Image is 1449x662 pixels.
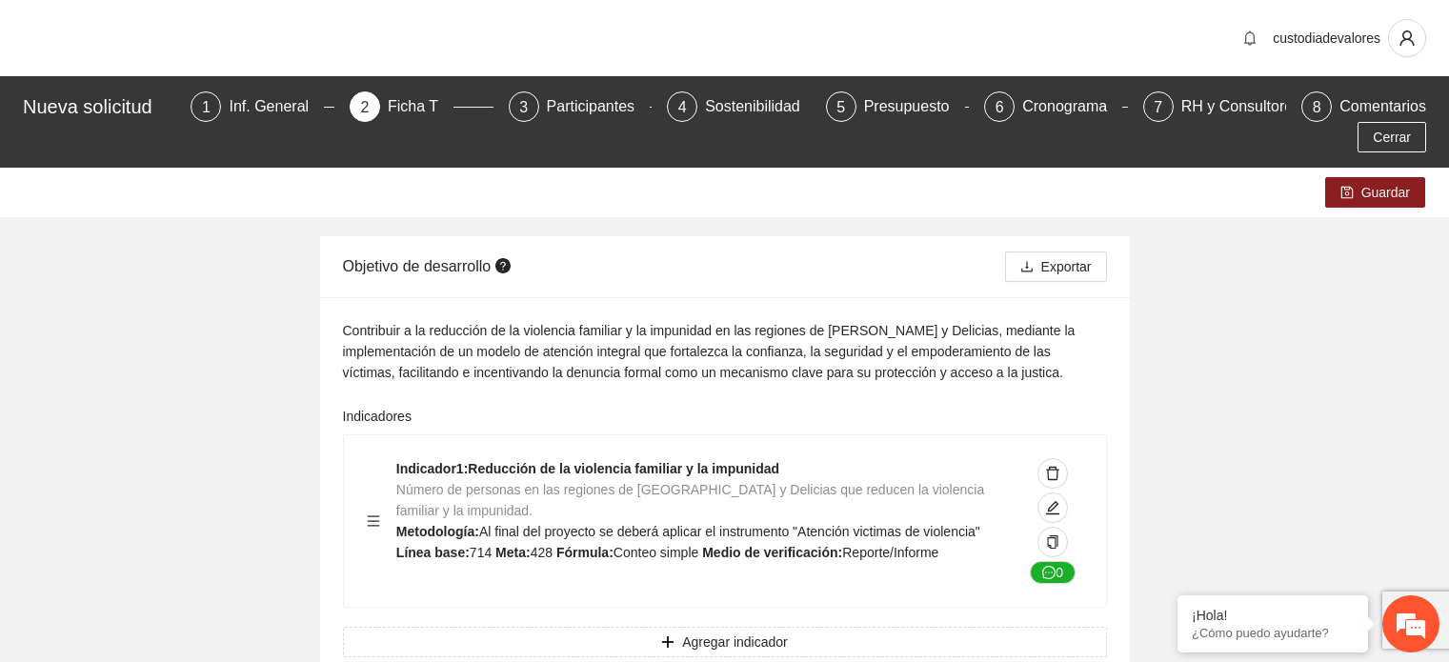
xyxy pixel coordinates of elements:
span: 428 [531,545,553,560]
button: saveGuardar [1325,177,1425,208]
button: message0 [1030,561,1076,584]
span: custodiadevalores [1273,30,1380,46]
div: Comentarios [1339,91,1426,122]
label: Indicadores [343,406,412,427]
div: Sostenibilidad [705,91,815,122]
button: Cerrar [1358,122,1426,152]
div: 6Cronograma [984,91,1128,122]
div: Nueva solicitud [23,91,179,122]
span: 5 [836,99,845,115]
div: RH y Consultores [1181,91,1316,122]
div: 3Participantes [509,91,653,122]
button: bell [1235,23,1265,53]
span: 6 [996,99,1004,115]
strong: Medio de verificación: [702,545,842,560]
span: edit [1038,500,1067,515]
span: Objetivo de desarrollo [343,258,515,274]
span: save [1340,186,1354,201]
span: 4 [678,99,687,115]
button: copy [1037,527,1068,557]
div: Participantes [547,91,651,122]
span: delete [1038,466,1067,481]
button: plusAgregar indicador [343,627,1107,657]
strong: Indicador 1 : Reducción de la violencia familiar y la impunidad [396,461,779,476]
div: Presupuesto [864,91,965,122]
strong: Fórmula: [556,545,614,560]
div: 1Inf. General [191,91,334,122]
strong: Metodología: [396,524,479,539]
div: Ficha T [388,91,453,122]
strong: Línea base: [396,545,470,560]
div: Contribuir a la reducción de la violencia familiar y la impunidad en las regiones de [PERSON_NAME... [343,320,1107,383]
span: Cerrar [1373,127,1411,148]
span: user [1389,30,1425,47]
span: plus [661,635,674,651]
span: 7 [1154,99,1162,115]
span: 714 [470,545,492,560]
span: Agregar indicador [682,632,788,652]
div: ¡Hola! [1192,608,1354,623]
span: 1 [202,99,211,115]
div: Inf. General [229,91,324,122]
div: 5Presupuesto [826,91,970,122]
button: user [1388,19,1426,57]
strong: Meta: [495,545,531,560]
div: 4Sostenibilidad [667,91,811,122]
span: Al final del proyecto se deberá aplicar el instrumento "Atención victimas de violencia" [479,524,980,539]
span: Conteo simple [614,545,699,560]
span: Número de personas en las regiones de [GEOGRAPHIC_DATA] y Delicias que reducen la violencia famil... [396,482,984,518]
span: download [1020,260,1034,275]
span: menu [367,514,380,528]
span: 3 [519,99,528,115]
span: copy [1046,535,1059,551]
span: Guardar [1361,182,1410,203]
button: delete [1037,458,1068,489]
div: 2Ficha T [350,91,493,122]
span: Reporte/Informe [842,545,938,560]
button: downloadExportar [1005,251,1107,282]
div: 8Comentarios [1301,91,1426,122]
span: question-circle [495,258,511,273]
span: 2 [361,99,370,115]
span: message [1042,566,1056,581]
span: 8 [1313,99,1321,115]
span: bell [1236,30,1264,46]
div: Cronograma [1022,91,1122,122]
span: Exportar [1041,256,1092,277]
div: 7RH y Consultores [1143,91,1287,122]
p: ¿Cómo puedo ayudarte? [1192,626,1354,640]
button: edit [1037,492,1068,523]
